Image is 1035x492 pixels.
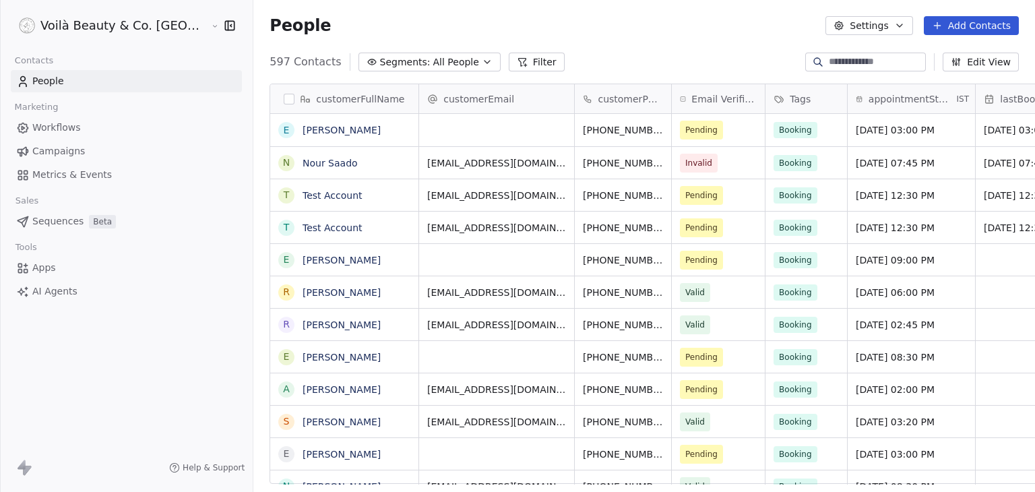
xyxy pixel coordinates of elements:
div: N [283,156,290,170]
span: Valid [685,415,705,429]
span: Booking [774,122,817,138]
span: Segments: [380,55,431,69]
a: [PERSON_NAME] [303,255,381,266]
div: customerFullName [270,84,418,113]
span: [PHONE_NUMBER] [583,350,663,364]
button: Settings [825,16,912,35]
div: appointmentStartDateTimeIST [848,84,975,113]
span: [DATE] 08:30 PM [856,350,967,364]
span: Booking [774,252,817,268]
span: Pending [685,448,718,461]
span: Pending [685,350,718,364]
button: Filter [509,53,565,71]
span: Valid [685,318,705,332]
span: Booking [774,284,817,301]
button: Voilà Beauty & Co. [GEOGRAPHIC_DATA] [16,14,201,37]
span: All People [433,55,479,69]
a: Campaigns [11,140,242,162]
a: SequencesBeta [11,210,242,233]
span: Tools [9,237,42,257]
a: People [11,70,242,92]
div: T [284,188,290,202]
div: customerPhone [575,84,671,113]
span: [DATE] 07:45 PM [856,156,967,170]
span: [DATE] 03:00 PM [856,448,967,461]
div: E [284,253,290,267]
div: grid [270,114,419,485]
a: Test Account [303,190,363,201]
span: Metrics & Events [32,168,112,182]
span: [EMAIL_ADDRESS][DOMAIN_NAME] [427,286,566,299]
button: Edit View [943,53,1019,71]
a: [PERSON_NAME] [303,125,381,135]
span: [DATE] 03:00 PM [856,123,967,137]
span: Booking [774,155,817,171]
span: Pending [685,383,718,396]
a: [PERSON_NAME] [303,287,381,298]
a: Workflows [11,117,242,139]
span: Apps [32,261,56,275]
div: customerEmail [419,84,574,113]
span: Sales [9,191,44,211]
div: S [284,414,290,429]
div: E [284,123,290,137]
a: Nour Saado [303,158,358,168]
span: Booking [774,349,817,365]
div: Tags [765,84,847,113]
span: customerPhone [598,92,663,106]
span: Booking [774,414,817,430]
span: [PHONE_NUMBER] [583,318,663,332]
span: customerFullName [316,92,404,106]
img: Voila_Beauty_And_Co_Logo.png [19,18,35,34]
span: [PHONE_NUMBER] [583,189,663,202]
a: Test Account [303,222,363,233]
span: Pending [685,221,718,235]
span: [DATE] 03:20 PM [856,415,967,429]
span: IST [956,94,969,104]
a: Help & Support [169,462,245,473]
span: [EMAIL_ADDRESS][DOMAIN_NAME] [427,221,566,235]
span: [DATE] 06:00 PM [856,286,967,299]
span: Email Verification Status [691,92,757,106]
span: [EMAIL_ADDRESS][DOMAIN_NAME] [427,156,566,170]
span: Help & Support [183,462,245,473]
span: [DATE] 02:45 PM [856,318,967,332]
div: E [284,447,290,461]
span: Pending [685,253,718,267]
a: [PERSON_NAME] [303,481,381,492]
div: R [283,317,290,332]
span: customerEmail [443,92,514,106]
span: Voilà Beauty & Co. [GEOGRAPHIC_DATA] [40,17,208,34]
div: A [283,382,290,396]
span: [EMAIL_ADDRESS][DOMAIN_NAME] [427,189,566,202]
span: Campaigns [32,144,85,158]
span: People [32,74,64,88]
a: Apps [11,257,242,279]
span: Tags [790,92,811,106]
a: [PERSON_NAME] [303,319,381,330]
div: E [284,350,290,364]
span: Booking [774,317,817,333]
a: [PERSON_NAME] [303,449,381,460]
span: Beta [89,215,116,228]
a: [PERSON_NAME] [303,417,381,427]
span: Workflows [32,121,81,135]
span: [EMAIL_ADDRESS][DOMAIN_NAME] [427,383,566,396]
span: [PHONE_NUMBER] [583,253,663,267]
a: AI Agents [11,280,242,303]
span: Contacts [9,51,59,71]
span: [DATE] 12:30 PM [856,189,967,202]
span: [EMAIL_ADDRESS][DOMAIN_NAME] [427,415,566,429]
span: [PHONE_NUMBER] [583,383,663,396]
span: [DATE] 02:00 PM [856,383,967,396]
span: [DATE] 09:00 PM [856,253,967,267]
span: Booking [774,381,817,398]
span: Valid [685,286,705,299]
span: [PHONE_NUMBER] [583,286,663,299]
span: [PHONE_NUMBER] [583,221,663,235]
span: [EMAIL_ADDRESS][DOMAIN_NAME] [427,318,566,332]
a: Metrics & Events [11,164,242,186]
span: Booking [774,220,817,236]
div: R [283,285,290,299]
span: Pending [685,123,718,137]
